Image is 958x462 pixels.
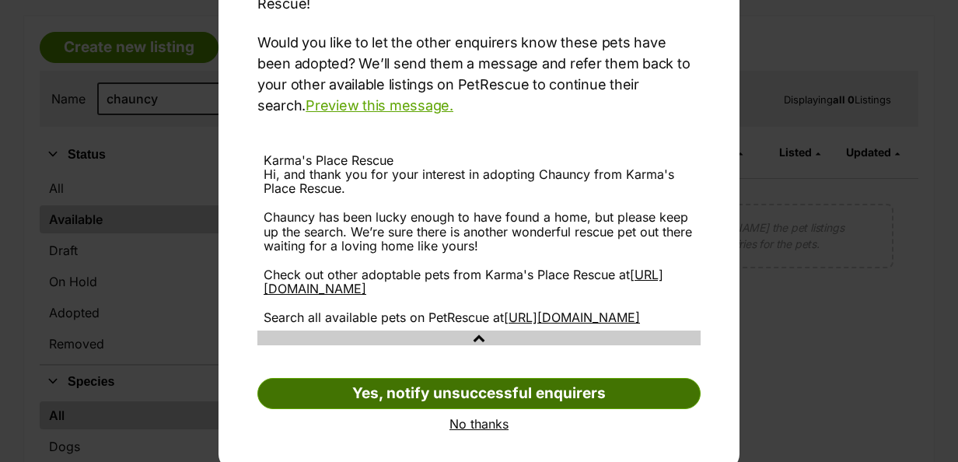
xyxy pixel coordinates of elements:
a: No thanks [257,417,701,431]
a: Yes, notify unsuccessful enquirers [257,378,701,409]
p: Would you like to let the other enquirers know these pets have been adopted? We’ll send them a me... [257,32,701,116]
a: [URL][DOMAIN_NAME] [504,310,640,325]
a: [URL][DOMAIN_NAME] [264,267,663,296]
div: Hi, and thank you for your interest in adopting Chauncy from Karma's Place Rescue. Chauncy has be... [264,167,694,324]
a: Preview this message. [306,97,453,114]
span: Karma's Place Rescue [264,152,393,168]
